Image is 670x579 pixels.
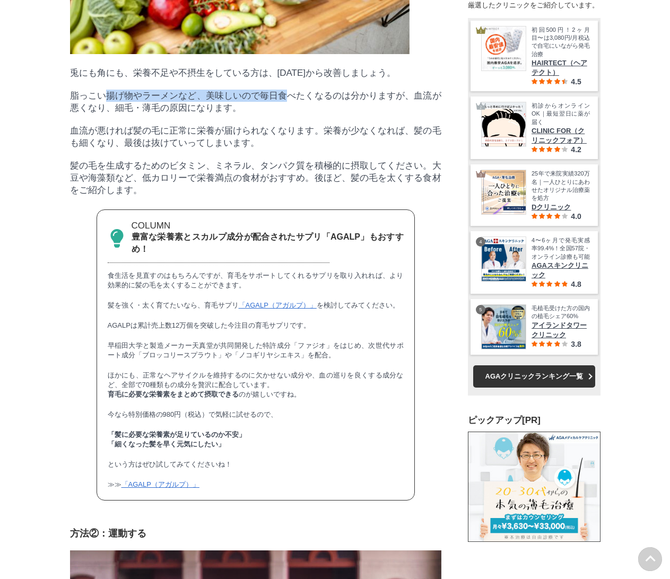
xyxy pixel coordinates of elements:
p: 髪の毛を生成するためのビタミン、ミネラル、タンパク質を積極的に摂取してください。大豆や海藻類など、低カロリーで栄養満点の食材がおすすめ。後ほど、髪の毛を太くする食材をご紹介します。 [70,160,441,196]
span: CLINIC FOR（クリニックフォア） [532,126,590,145]
img: クリニックフォア [482,102,526,146]
strong: 「髪に必要な栄養素が足りているのか不安」 「細くなった髪を早く元気にしたい」 [108,431,246,448]
span: Dクリニック [532,202,590,212]
span: 方法②：運動する [70,528,146,539]
span: 3.8 [571,339,581,348]
strong: 育毛に必要な栄養素をまとめて摂取できる [108,390,239,398]
p: 早稲田大学と製造メーカー天真堂が共同開発した特許成分「ファジオ」をはじめ、次世代サポート成分「ブロッコリースプラウト」や「ノコギリヤシエキス」を配合。 [108,341,404,360]
span: 4.5 [571,77,581,86]
span: 4.2 [571,145,581,154]
p: 今なら特別価格の980円（税込）で気軽に試せるので、 [108,410,404,419]
p: 髪を強く・太く育てたいなら、育毛サプリ を検討してみてください。 [108,301,404,310]
a: アイランドタワークリニック 毛植毛受けた方の国内の植毛シェア60% アイランドタワークリニック 3.8 [481,304,590,349]
p: ほかにも、正常なヘアサイクルを維持するのに欠かせない成分や、血の巡りを良くする成分など、全部で70種類もの成分を贅沢に配合しています。 のが嬉しいですね。 [108,371,404,399]
strong: 豊富な栄養素とスカルプ成分が配合されたサプリ「AGALP」もおすすめ！ [132,232,404,253]
span: 4〜6ヶ月で発毛実感率99.4%！全国57院・オンライン診療も可能 [532,236,590,260]
img: アイランドタワークリニック [482,304,526,348]
img: HAIRTECT 国内最安値を追求。ずーっと3,080円。 [482,26,526,70]
p: ≫≫ [108,480,404,489]
p: 脂っこい揚げ物やラーメンなど、美味しいので毎日食べたくなるのは分かりますが、血流が悪くなり、細毛・薄毛の原因になります。 [70,90,441,114]
img: AGAスキンクリニック [482,236,526,280]
img: Dクリニック [482,170,526,214]
p: 兎にも角にも、栄養不足や不摂生をしている方は、[DATE]から改善しましょう。 [70,67,441,79]
span: 4.8 [571,279,581,288]
p: AGALPは累計売上数12万個を突破した今注目の育毛サプリです。 [108,321,404,330]
span: 25年で来院実績320万名｜一人ひとりにあわせたオリジナル治療薬を処方 [532,170,590,203]
a: HAIRTECT 国内最安値を追求。ずーっと3,080円。 初回500円！2ヶ月目〜は3,080円/月税込で自宅にいながら発毛治療 HAIRTECT（ヘアテクト） 4.5 [481,25,590,86]
a: AGAクリニックランキング一覧 [473,365,595,387]
a: (opens in a new tab) [239,301,317,309]
img: AGAメディカルケアクリニック [468,432,601,542]
span: 初回500円！2ヶ月目〜は3,080円/月税込で自宅にいながら発毛治療 [532,25,590,58]
a: Dクリニック 25年で来院実績320万名｜一人ひとりにあわせたオリジナル治療薬を処方 Dクリニック 4.0 [481,170,590,221]
span: アイランドタワークリニック [532,320,590,339]
span: AGAスキンクリニック [532,260,590,279]
span: 毛植毛受けた方の国内の植毛シェア60% [532,304,590,320]
span: 初診からオンラインOK｜最短翌日に薬が届く [532,102,590,126]
h3: ピックアップ[PR] [468,414,601,426]
p: 血流が悪ければ髪の毛に正常に栄養が届けられなくなります。栄養が少なくなれば、髪の毛も細くなり、最後は抜けていってしまいます。 [70,125,441,149]
span: HAIRTECT（ヘアテクト） [532,58,590,77]
a: AGAスキンクリニック 4〜6ヶ月で発毛実感率99.4%！全国57院・オンライン診療も可能 AGAスキンクリニック 4.8 [481,236,590,288]
p: という方はぜひ試してみてくださいね！ [108,460,404,469]
span: COLUMN [132,221,404,231]
a: (opens in a new tab) [121,480,199,488]
span: 4.0 [571,212,581,220]
p: 食生活を見直すのはもちろんですが、育毛をサポートしてくれるサプリを取り入れれば、より効果的に髪の毛を太くすることができます。 [108,271,404,290]
img: PAGE UP [638,547,662,571]
a: クリニックフォア 初診からオンラインOK｜最短翌日に薬が届く CLINIC FOR（クリニックフォア） 4.2 [481,102,590,154]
